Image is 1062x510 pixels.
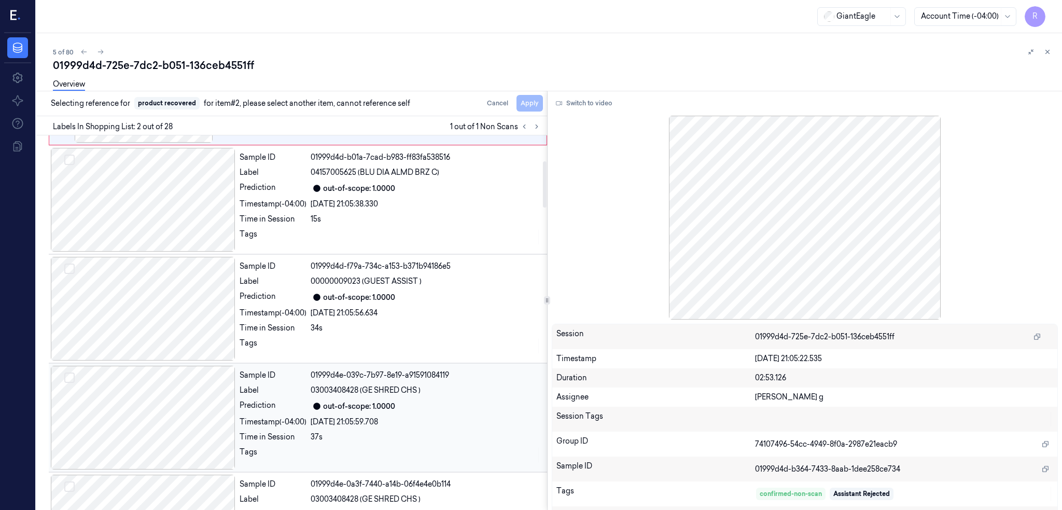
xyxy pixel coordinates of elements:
span: 01999d4d-725e-7dc2-b051-136ceb4551ff [755,332,895,342]
div: Prediction [240,291,306,304]
div: Prediction [240,182,306,195]
div: [DATE] 21:05:59.708 [311,417,541,428]
span: 03003408428 (GE SHRED CHS ) [311,385,421,396]
div: out-of-scope: 1.0000 [323,292,395,303]
div: Label [240,385,306,396]
div: Duration [556,373,755,383]
div: Label [240,167,306,178]
div: Tags [240,229,306,245]
div: Sample ID [240,261,306,272]
div: Sample ID [240,370,306,381]
div: 01999d4e-0a3f-7440-a14b-06f4e4e0b114 [311,479,541,490]
span: product recovered [134,97,200,109]
div: Group ID [556,436,755,452]
div: [DATE] 21:05:56.634 [311,308,541,319]
div: Prediction [240,400,306,412]
div: Timestamp (-04:00) [240,417,306,428]
button: Cancel [483,95,512,112]
span: for item , please select another item, cannot reference self [204,98,410,109]
span: 1 out of 1 Non Scans [450,120,543,133]
div: 02:53.126 [755,373,1053,383]
div: Time in Session [240,214,306,225]
div: out-of-scope: 1.0000 [323,183,395,194]
div: 34s [311,323,541,334]
span: 01999d4d-b364-7433-8aab-1dee258ce734 [755,464,900,475]
div: 15s [311,214,541,225]
span: #2 [231,99,240,108]
span: Labels In Shopping List: 2 out of 28 [53,121,173,132]
div: 01999d4d-725e-7dc2-b051-136ceb4551ff [53,58,1054,73]
span: 03003408428 (GE SHRED CHS ) [311,494,421,505]
div: Timestamp (-04:00) [240,199,306,210]
div: Label [240,494,306,505]
div: Session [556,328,755,345]
div: Tags [556,486,755,502]
span: 5 of 80 [53,48,74,57]
div: Sample ID [240,479,306,490]
div: Tags [240,338,306,354]
div: Timestamp (-04:00) [240,308,306,319]
div: Assistant Rejected [833,489,890,499]
a: Overview [53,79,85,91]
button: Select row [64,481,75,492]
button: Switch to video [552,95,617,112]
div: Sample ID [240,152,306,163]
div: Label [240,276,306,287]
button: R [1025,6,1045,27]
span: Selecting reference for [51,98,130,109]
div: Time in Session [240,432,306,443]
button: Select row [64,373,75,383]
div: [PERSON_NAME] g [755,392,1053,403]
div: 37s [311,432,541,443]
div: confirmed-non-scan [760,489,822,499]
div: Assignee [556,392,755,403]
div: Tags [240,447,306,463]
div: out-of-scope: 1.0000 [323,401,395,412]
div: Timestamp [556,353,755,364]
div: [DATE] 21:05:38.330 [311,199,541,210]
div: Session Tags [556,411,755,428]
div: 01999d4e-039c-7b97-8e19-a91591084119 [311,370,541,381]
button: Select row [64,264,75,274]
span: 74107496-54cc-4949-8f0a-2987e21eacb9 [755,439,897,450]
div: 01999d4d-f79a-734c-a153-b371b94186e5 [311,261,541,272]
div: [DATE] 21:05:22.535 [755,353,1053,364]
div: 01999d4d-b01a-7cad-b983-ff83fa538516 [311,152,541,163]
div: Sample ID [556,461,755,477]
div: Time in Session [240,323,306,334]
button: Select row [64,155,75,165]
span: 04157005625 (BLU DIA ALMD BRZ C) [311,167,439,178]
span: 00000009023 (GUEST ASSIST ) [311,276,422,287]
